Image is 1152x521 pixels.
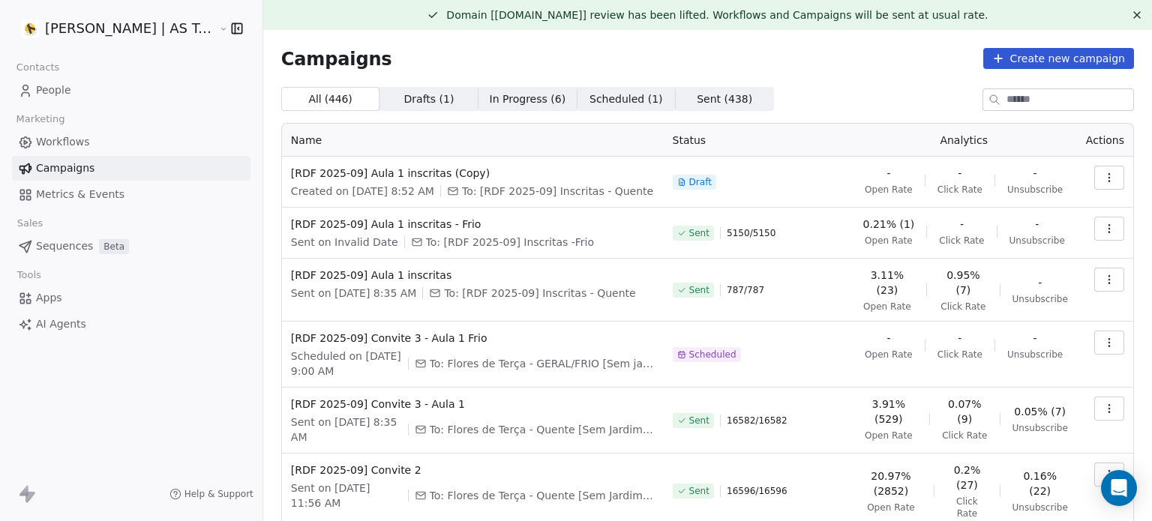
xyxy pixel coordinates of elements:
span: - [1033,331,1037,346]
button: [PERSON_NAME] | AS Treinamentos [18,16,208,41]
span: - [960,217,964,232]
span: - [1033,166,1037,181]
a: Apps [12,286,250,310]
span: Click Rate [946,496,988,520]
span: Sent [689,485,709,497]
a: Help & Support [169,488,253,500]
span: Sent on [DATE] 8:35 AM [291,415,402,445]
span: Marketing [10,108,71,130]
span: Scheduled on [DATE] 9:00 AM [291,349,402,379]
th: Analytics [851,124,1077,157]
span: Open Rate [865,349,913,361]
span: Open Rate [867,502,915,514]
span: 16582 / 16582 [727,415,787,427]
span: To: Flores de Terça - Quente [Sem Jardim e inscritas] [430,488,655,503]
span: Sent on Invalid Date [291,235,398,250]
span: To: Flores de Terça - GERAL/FRIO [Sem jardim e inscritas] [430,356,655,371]
span: Unsubscribe [1009,235,1065,247]
span: Scheduled ( 1 ) [589,91,663,107]
span: Unsubscribe [1012,502,1068,514]
span: 0.16% (22) [1012,469,1068,499]
span: Open Rate [865,430,913,442]
span: Contacts [10,56,66,79]
span: Unsubscribe [1007,349,1063,361]
img: Logo%202022%20quad.jpg [21,19,39,37]
span: To: Flores de Terça - Quente [Sem Jardim e inscritas] [430,422,655,437]
span: 20.97% (2852) [860,469,922,499]
span: 5150 / 5150 [727,227,775,239]
span: Beta [99,239,129,254]
span: Unsubscribe [1007,184,1063,196]
span: - [958,166,961,181]
span: [RDF 2025-09] Aula 1 inscritas [291,268,655,283]
span: 0.2% (27) [946,463,988,493]
span: Click Rate [937,349,982,361]
span: Click Rate [937,184,982,196]
span: Draft [689,176,712,188]
span: Open Rate [865,184,913,196]
span: 16596 / 16596 [727,485,787,497]
span: 3.91% (529) [860,397,917,427]
span: Campaigns [36,160,94,176]
span: Sequences [36,238,93,254]
span: Sent on [DATE] 8:35 AM [291,286,417,301]
span: [PERSON_NAME] | AS Treinamentos [45,19,215,38]
span: [RDF 2025-09] Convite 3 - Aula 1 [291,397,655,412]
a: AI Agents [12,312,250,337]
span: Apps [36,290,62,306]
span: - [886,331,890,346]
span: AI Agents [36,316,86,332]
span: 3.11% (23) [860,268,915,298]
span: Sales [10,212,49,235]
span: To: [RDF 2025-09] Inscritas - Quente [462,184,653,199]
span: Scheduled [689,349,736,361]
span: Open Rate [863,301,911,313]
th: Name [282,124,664,157]
span: - [958,331,961,346]
span: 0.05% (7) [1014,404,1066,419]
span: - [886,166,890,181]
span: To: [RDF 2025-09] Inscritas - Quente [444,286,635,301]
span: 0.07% (9) [942,397,988,427]
th: Actions [1077,124,1133,157]
button: Create new campaign [983,48,1134,69]
a: Metrics & Events [12,182,250,207]
span: Click Rate [940,301,985,313]
span: Click Rate [942,430,987,442]
span: [RDF 2025-09] Convite 2 [291,463,655,478]
span: In Progress ( 6 ) [490,91,566,107]
a: SequencesBeta [12,234,250,259]
span: Unsubscribe [1012,293,1068,305]
span: Domain [[DOMAIN_NAME]] review has been lifted. Workflows and Campaigns will be sent at usual rate. [446,9,988,21]
span: To: [RDF 2025-09] Inscritas -Frio [426,235,595,250]
span: Workflows [36,134,90,150]
span: 0.95% (7) [939,268,987,298]
span: People [36,82,71,98]
span: Sent on [DATE] 11:56 AM [291,481,402,511]
span: Sent ( 438 ) [697,91,752,107]
span: Click Rate [939,235,984,247]
span: [RDF 2025-09] Aula 1 inscritas (Copy) [291,166,655,181]
span: [RDF 2025-09] Aula 1 inscritas - Frio [291,217,655,232]
span: [RDF 2025-09] Convite 3 - Aula 1 Frio [291,331,655,346]
a: Workflows [12,130,250,154]
span: Tools [10,264,47,286]
span: 787 / 787 [727,284,764,296]
span: Sent [689,227,709,239]
a: People [12,78,250,103]
span: Open Rate [865,235,913,247]
div: Open Intercom Messenger [1101,470,1137,506]
a: Campaigns [12,156,250,181]
span: Metrics & Events [36,187,124,202]
span: - [1038,275,1042,290]
span: Drafts ( 1 ) [404,91,454,107]
span: Sent [689,284,709,296]
span: - [1035,217,1039,232]
span: Created on [DATE] 8:52 AM [291,184,434,199]
span: Sent [689,415,709,427]
span: 0.21% (1) [863,217,915,232]
span: Help & Support [184,488,253,500]
span: Campaigns [281,48,392,69]
th: Status [664,124,851,157]
span: Unsubscribe [1012,422,1068,434]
